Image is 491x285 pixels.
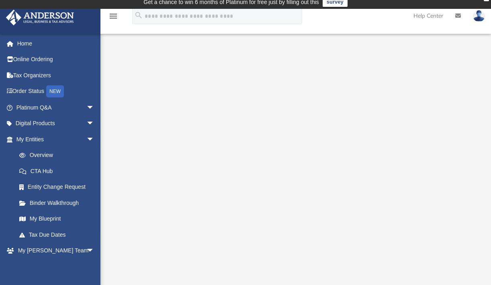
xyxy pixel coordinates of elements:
a: Binder Walkthrough [11,195,106,211]
span: arrow_drop_down [86,131,102,148]
a: My Blueprint [11,211,102,227]
i: search [134,11,143,20]
span: arrow_drop_down [86,99,102,116]
a: Online Ordering [6,52,106,68]
a: Tax Organizers [6,67,106,83]
a: Entity Change Request [11,179,106,195]
div: NEW [46,85,64,97]
span: arrow_drop_down [86,243,102,259]
span: arrow_drop_down [86,116,102,132]
a: menu [108,15,118,21]
a: Digital Productsarrow_drop_down [6,116,106,132]
i: menu [108,11,118,21]
img: User Pic [473,10,485,22]
a: Platinum Q&Aarrow_drop_down [6,99,106,116]
a: Tax Due Dates [11,227,106,243]
a: My Entitiesarrow_drop_down [6,131,106,147]
a: My [PERSON_NAME] Teamarrow_drop_down [6,243,102,259]
img: Anderson Advisors Platinum Portal [4,10,76,25]
a: Order StatusNEW [6,83,106,100]
a: Overview [11,147,106,163]
a: Home [6,35,106,52]
a: CTA Hub [11,163,106,179]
